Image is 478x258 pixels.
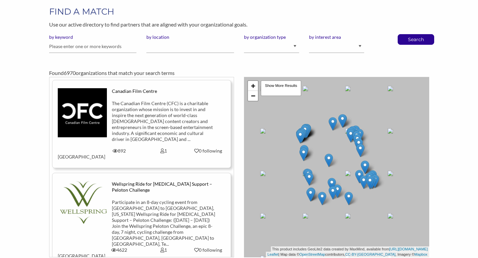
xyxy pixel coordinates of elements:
[268,252,279,256] a: Leaflet
[191,148,225,154] div: 0 following
[49,20,429,29] p: Use our active directory to find partners that are aligned with your organizational goals.
[49,34,137,40] label: by keyword
[146,34,234,40] label: by location
[261,80,301,96] div: Show More Results
[112,100,215,142] div: The Canadian Film Centre (CFC) is a charitable organization whose mission is to invest in and ins...
[389,247,428,251] a: [URL][DOMAIN_NAME]
[248,81,258,91] a: Zoom in
[405,34,427,44] button: Search
[58,181,107,224] img: wgkeavk01u56rftp6wvv
[414,252,427,256] a: Mapbox
[53,148,97,160] div: [GEOGRAPHIC_DATA]
[112,181,215,193] div: Wellspring Ride for [MEDICAL_DATA] Support – Peloton Challenge
[191,247,225,253] div: 0 following
[97,148,141,154] div: 892
[49,69,429,77] div: Found organizations that match your search terms
[309,34,364,40] label: by interest area
[299,252,325,256] a: OpenStreetMap
[49,40,137,53] input: Please enter one or more keywords
[112,88,215,94] div: Canadian Film Centre
[49,6,429,18] h1: FIND A MATCH
[266,252,429,257] div: | Map data © contributors, , Imagery ©
[345,252,395,256] a: CC-BY-[GEOGRAPHIC_DATA]
[58,88,107,138] img: tys7ftntgowgismeyatu
[64,70,76,76] span: 6970
[141,247,186,253] div: 1
[58,88,226,160] a: Canadian Film Centre The Canadian Film Centre (CFC) is a charitable organization whose mission is...
[97,247,141,253] div: 4622
[271,246,429,252] div: This product includes GeoLite2 data created by MaxMind, available from
[244,34,299,40] label: by organization type
[141,148,186,154] div: 1
[112,199,215,247] div: Participate in an 8-day cycling event from [GEOGRAPHIC_DATA] to [GEOGRAPHIC_DATA], [US_STATE] Wel...
[248,91,258,101] a: Zoom out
